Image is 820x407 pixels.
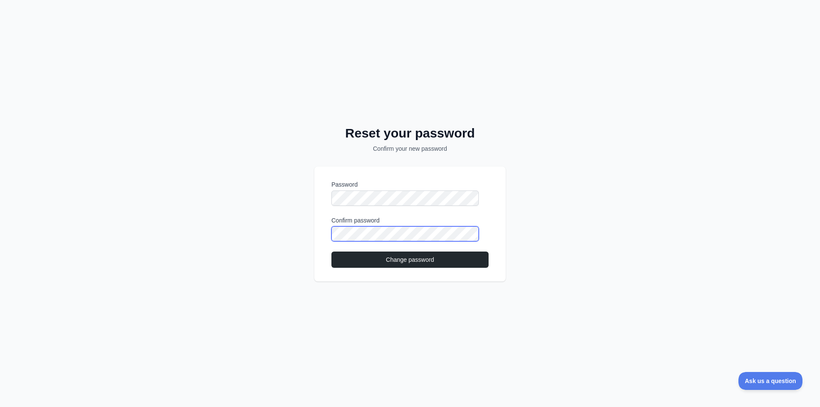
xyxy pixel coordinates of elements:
[314,144,506,153] p: Confirm your new password
[331,180,489,189] label: Password
[331,252,489,268] button: Change password
[738,372,803,390] iframe: Toggle Customer Support
[314,126,506,141] h2: Reset your password
[331,216,489,225] label: Confirm password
